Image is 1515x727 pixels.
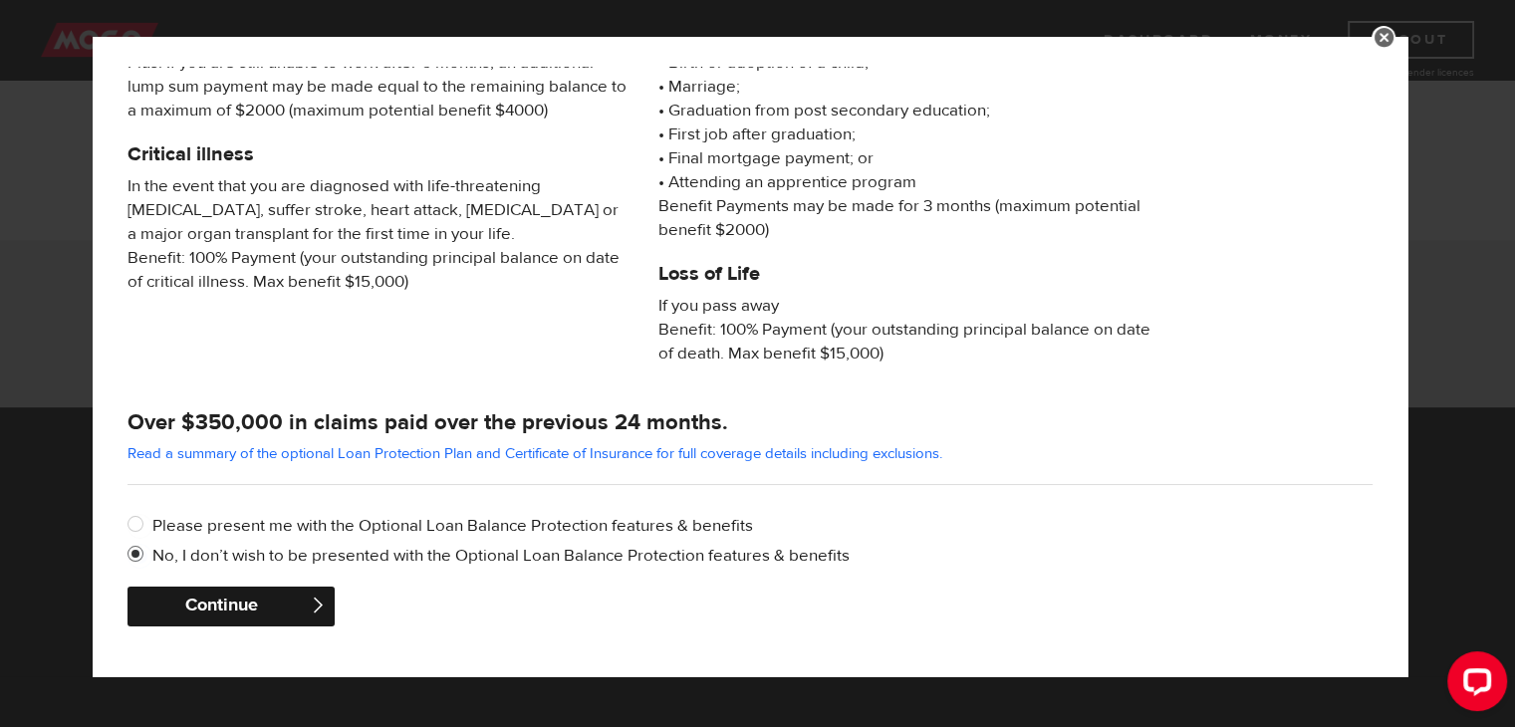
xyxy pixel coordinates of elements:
input: No, I don’t wish to be presented with the Optional Loan Balance Protection features & benefits [127,544,152,569]
span: In the event that you are diagnosed with life-threatening [MEDICAL_DATA], suffer stroke, heart at... [127,174,629,294]
label: Please present me with the Optional Loan Balance Protection features & benefits [152,514,1373,538]
button: Continue [127,587,335,626]
h5: Critical illness [127,142,629,166]
input: Please present me with the Optional Loan Balance Protection features & benefits [127,514,152,539]
a: Read a summary of the optional Loan Protection Plan and Certificate of Insurance for full coverag... [127,444,942,463]
span:  [310,597,327,613]
iframe: LiveChat chat widget [1431,643,1515,727]
h4: Over $350,000 in claims paid over the previous 24 months. [127,408,1373,436]
h5: Loss of Life [658,262,1159,286]
label: No, I don’t wish to be presented with the Optional Loan Balance Protection features & benefits [152,544,1373,568]
span: If you pass away Benefit: 100% Payment (your outstanding principal balance on date of death. Max ... [658,294,1159,365]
